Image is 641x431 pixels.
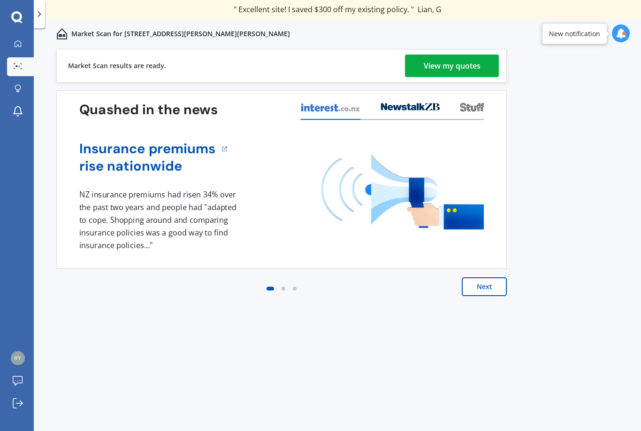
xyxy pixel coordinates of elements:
[79,188,240,251] div: NZ insurance premiums had risen 34% over the past two years and people had "adapted to cope. Shop...
[11,351,25,365] img: 92e7ae3634bc54e774ee79b7da457985
[424,55,481,77] div: View my quotes
[79,157,216,175] a: rise nationwide
[71,29,290,39] p: Market Scan for [STREET_ADDRESS][PERSON_NAME][PERSON_NAME]
[56,28,68,39] img: home-and-contents.b802091223b8502ef2dd.svg
[405,55,499,77] a: View my quotes
[321,155,484,229] img: media image
[68,49,166,82] div: Market Scan results are ready.
[79,140,216,157] a: Insurance premiums
[462,277,507,296] button: Next
[79,101,218,118] h3: Quashed in the news
[549,29,600,39] div: New notification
